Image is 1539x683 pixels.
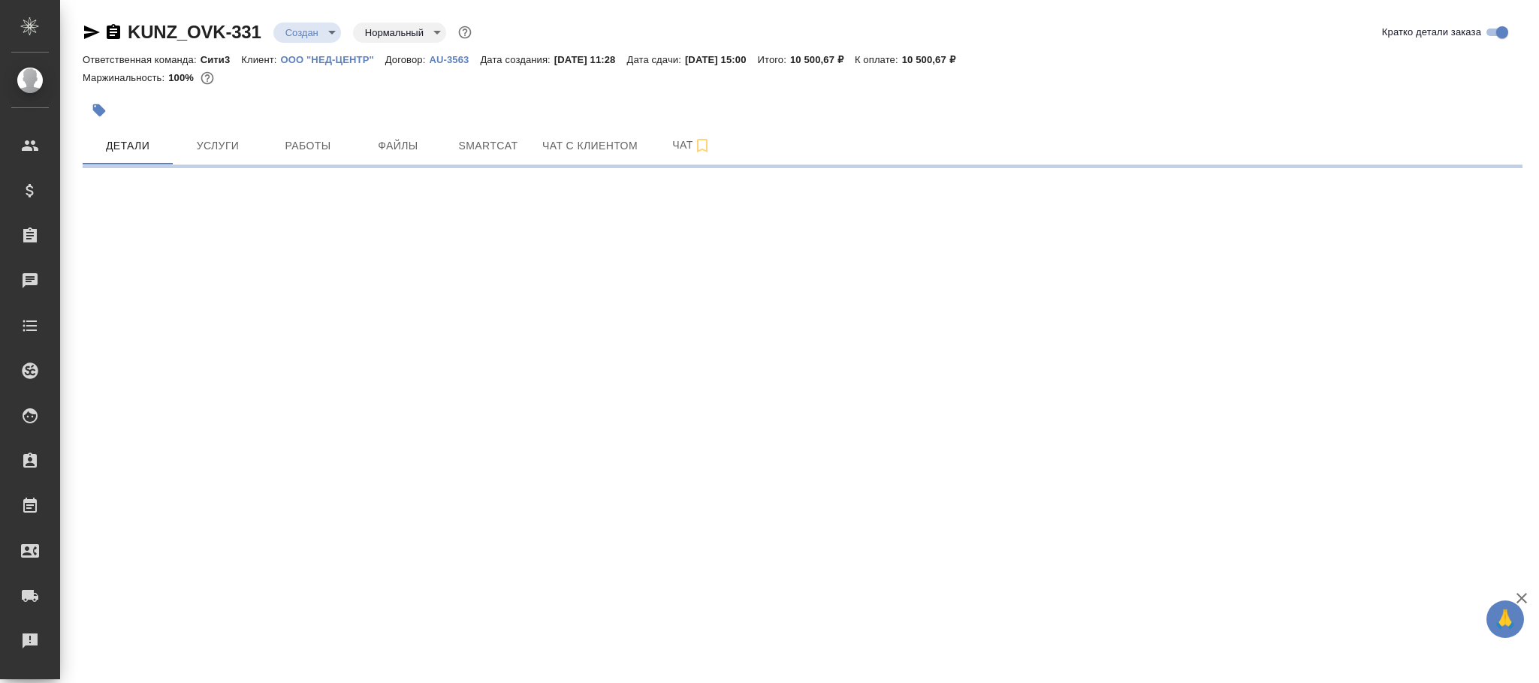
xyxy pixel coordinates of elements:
[272,137,344,155] span: Работы
[361,26,428,39] button: Нормальный
[241,54,280,65] p: Клиент:
[128,22,261,42] a: KUNZ_OVK-331
[455,23,475,42] button: Доп статусы указывают на важность/срочность заказа
[1492,603,1518,635] span: 🙏
[542,137,638,155] span: Чат с клиентом
[182,137,254,155] span: Услуги
[104,23,122,41] button: Скопировать ссылку
[83,54,201,65] p: Ответственная команда:
[452,137,524,155] span: Smartcat
[480,54,554,65] p: Дата создания:
[273,23,341,43] div: Создан
[758,54,790,65] p: Итого:
[429,53,480,65] a: AU-3563
[168,72,198,83] p: 100%
[656,136,728,155] span: Чат
[790,54,855,65] p: 10 500,67 ₽
[198,68,217,88] button: 0.00 RUB;
[83,23,101,41] button: Скопировать ссылку для ЯМессенджера
[83,72,168,83] p: Маржинальность:
[902,54,967,65] p: 10 500,67 ₽
[281,53,385,65] a: ООО "НЕД-ЦЕНТР"
[855,54,902,65] p: К оплате:
[385,54,430,65] p: Договор:
[92,137,164,155] span: Детали
[281,26,323,39] button: Создан
[281,54,385,65] p: ООО "НЕД-ЦЕНТР"
[362,137,434,155] span: Файлы
[685,54,758,65] p: [DATE] 15:00
[353,23,446,43] div: Создан
[201,54,242,65] p: Сити3
[1486,600,1524,638] button: 🙏
[83,94,116,127] button: Добавить тэг
[429,54,480,65] p: AU-3563
[1382,25,1481,40] span: Кратко детали заказа
[554,54,627,65] p: [DATE] 11:28
[626,54,684,65] p: Дата сдачи:
[693,137,711,155] svg: Подписаться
